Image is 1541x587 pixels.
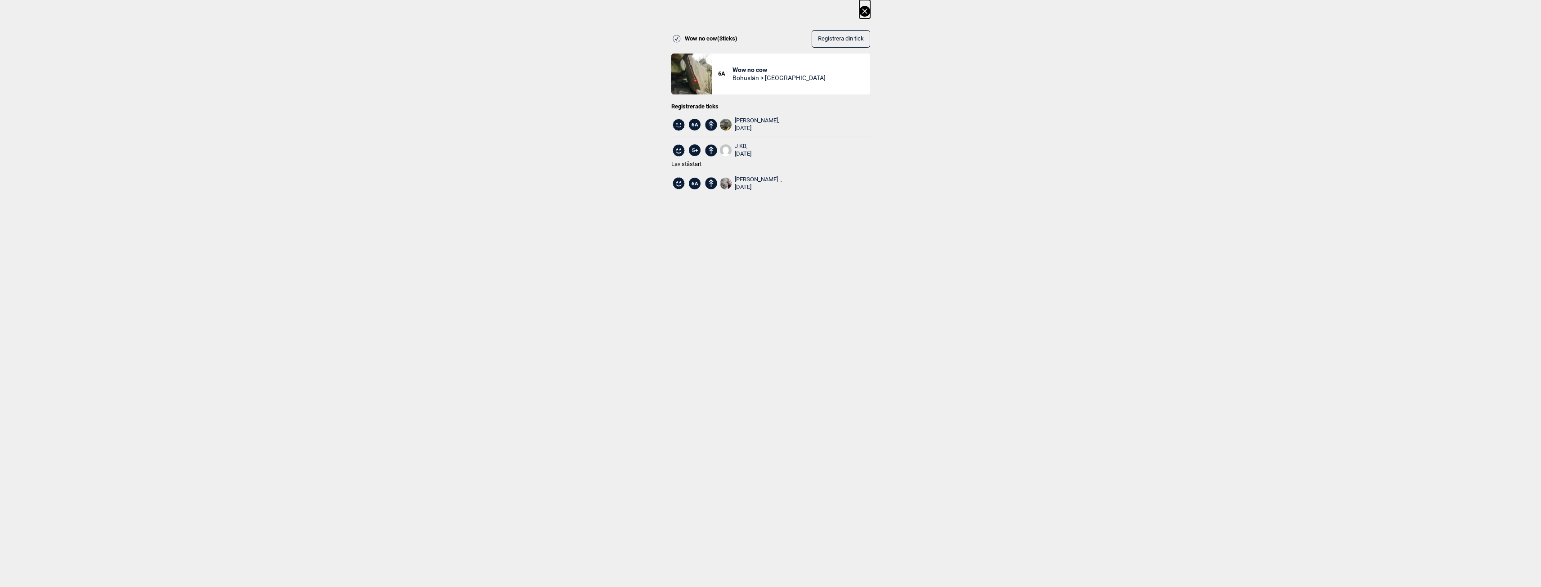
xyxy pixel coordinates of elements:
[720,176,782,191] a: 190275891 5735307039843517 253515035280988347 n[PERSON_NAME] ., [DATE]
[735,150,751,158] div: [DATE]
[720,143,751,158] a: User fallback1J KB, [DATE]
[671,54,712,94] img: Wow no cow 190529
[735,117,779,132] div: [PERSON_NAME],
[671,103,870,111] div: Registrerade ticks
[812,30,870,48] button: Registrera din tick
[818,36,864,42] span: Registrera din tick
[735,184,782,191] div: [DATE]
[720,178,732,189] img: 190275891 5735307039843517 253515035280988347 n
[735,125,779,132] div: [DATE]
[689,178,701,189] span: 6A
[720,117,779,132] a: 20231019 201310[PERSON_NAME], [DATE]
[671,161,701,167] span: Lav ståstart
[735,143,751,158] div: J KB,
[732,74,826,82] span: Bohuslän > [GEOGRAPHIC_DATA]
[732,66,826,74] span: Wow no cow
[735,176,782,191] div: [PERSON_NAME] .,
[720,144,732,156] img: User fallback1
[689,119,701,130] span: 6A
[718,70,733,78] span: 6A
[720,119,732,130] img: 20231019 201310
[685,35,737,43] span: Wow no cow ( 3 ticks)
[689,144,701,156] span: 5+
